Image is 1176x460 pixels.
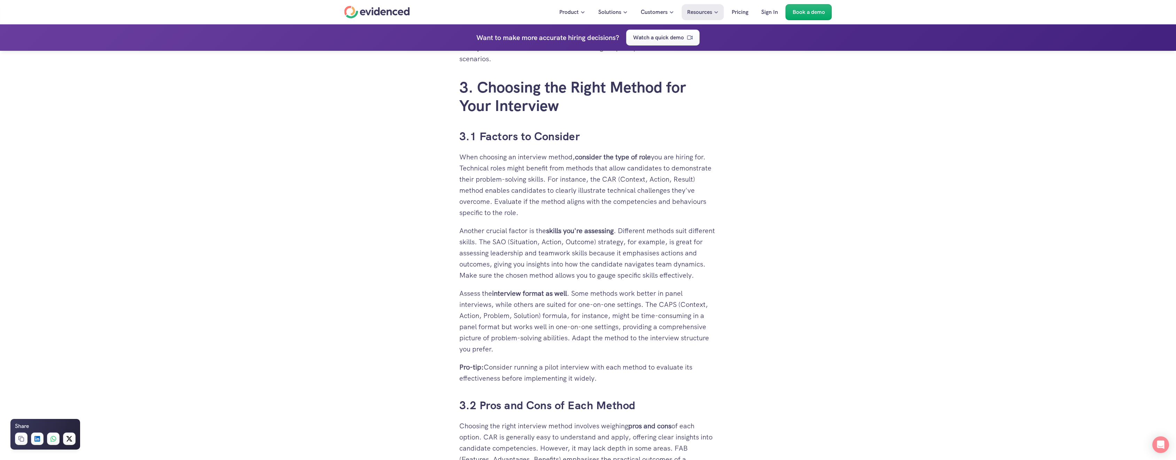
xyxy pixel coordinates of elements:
p: Consider running a pilot interview with each method to evaluate its effectiveness before implemen... [459,362,717,384]
a: Book a demo [786,4,832,20]
p: Assess the . Some methods work better in panel interviews, while others are suited for one-on-one... [459,288,717,355]
p: Pricing [732,8,748,17]
p: Another crucial factor is the . Different methods suit different skills. The SAO (Situation, Acti... [459,225,717,281]
strong: Pro-tip: [459,363,484,372]
a: Home [344,6,410,18]
a: 3. Choosing the Right Method for Your Interview [459,77,690,116]
p: Sign In [761,8,778,17]
strong: consider the type of role [575,152,651,161]
div: Open Intercom Messenger [1152,436,1169,453]
p: Resources [687,8,712,17]
p: When choosing an interview method, you are hiring for. Technical roles might benefit from methods... [459,151,717,218]
strong: Pro-tip [459,43,481,52]
h4: Want to make more accurate hiring decisions? [476,32,619,43]
a: 3.2 Pros and Cons of Each Method [459,398,636,413]
p: Book a demo [793,8,825,17]
a: Sign In [756,4,783,20]
strong: skills you're assessing [546,226,614,235]
p: Customers [641,8,668,17]
p: Solutions [598,8,621,17]
h6: Share [15,422,29,431]
strong: pros and cons [628,421,671,430]
strong: interview format as well [492,289,567,298]
p: Product [559,8,579,17]
p: : Use CAPS for technical roles involving frequent problem-resolution scenarios. [459,42,717,64]
a: Watch a quick demo [626,30,700,46]
a: Pricing [726,4,754,20]
a: 3.1 Factors to Consider [459,129,580,144]
p: Watch a quick demo [633,33,684,42]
